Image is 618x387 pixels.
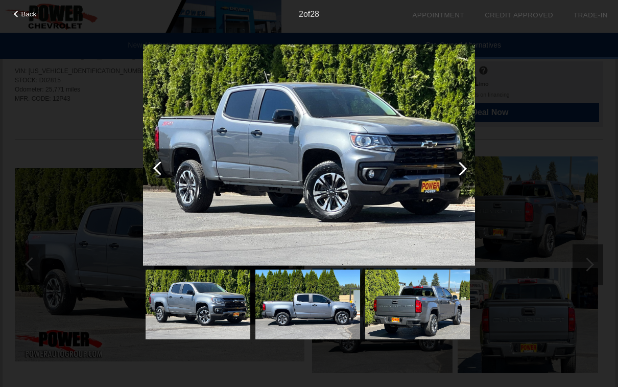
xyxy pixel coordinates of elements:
[255,269,360,339] img: 3.jpg
[143,44,475,265] img: 2.jpg
[574,11,608,19] a: Trade-In
[299,10,303,18] span: 2
[21,10,37,18] span: Back
[485,11,553,19] a: Credit Approved
[146,269,250,339] img: 2.jpg
[310,10,319,18] span: 28
[365,269,470,339] img: 4.jpg
[412,11,464,19] a: Appointment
